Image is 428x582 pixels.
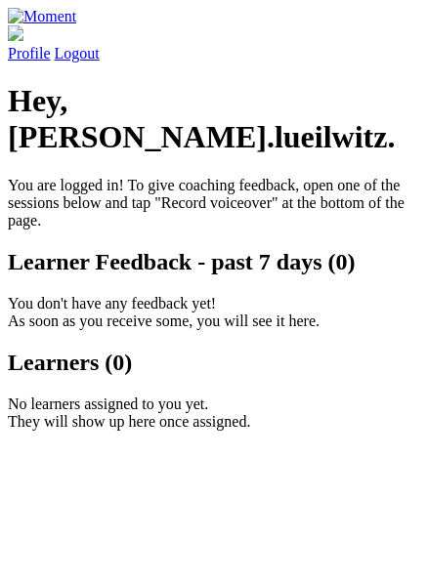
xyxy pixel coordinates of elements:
[8,25,23,41] img: default_avatar-b4e2223d03051bc43aaaccfb402a43260a3f17acc7fafc1603fdf008d6cba3c9.png
[55,45,100,62] a: Logout
[8,295,420,330] p: You don't have any feedback yet! As soon as you receive some, you will see it here.
[8,25,420,62] a: Profile
[8,83,420,155] h1: Hey, [PERSON_NAME].lueilwitz.
[8,8,76,25] img: Moment
[8,177,420,229] p: You are logged in! To give coaching feedback, open one of the sessions below and tap "Record voic...
[8,395,420,431] p: No learners assigned to you yet. They will show up here once assigned.
[8,249,420,275] h2: Learner Feedback - past 7 days (0)
[8,350,420,376] h2: Learners (0)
